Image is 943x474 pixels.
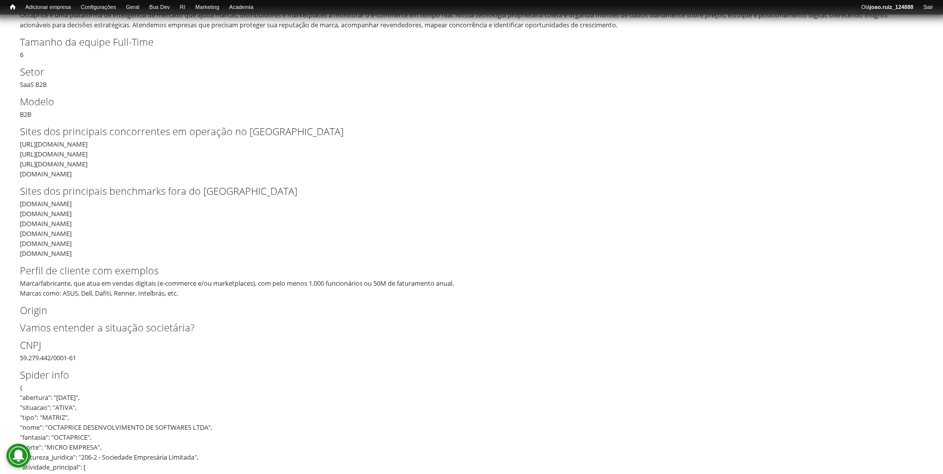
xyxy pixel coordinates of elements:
[20,184,907,199] label: Sites dos principais benchmarks fora do [GEOGRAPHIC_DATA]
[20,199,917,258] div: [DOMAIN_NAME] [DOMAIN_NAME] [DOMAIN_NAME] [DOMAIN_NAME] [DOMAIN_NAME] [DOMAIN_NAME]
[918,2,938,12] a: Sair
[76,2,121,12] a: Configurações
[20,263,907,278] label: Perfil de cliente com exemplos
[20,2,76,12] a: Adicionar empresa
[20,65,907,79] label: Setor
[144,2,175,12] a: Bus Dev
[175,2,190,12] a: RI
[5,2,20,12] a: Início
[20,303,907,318] label: Origin
[20,139,917,179] div: [URL][DOMAIN_NAME] [URL][DOMAIN_NAME] [URL][DOMAIN_NAME] [DOMAIN_NAME]
[20,35,923,60] div: 6
[10,3,15,10] span: Início
[20,94,923,119] div: B2B
[20,10,917,30] div: Octaprice é uma plataforma de inteligência de mercado que ajuda marcas, distribuidores e marketpl...
[20,35,907,50] label: Tamanho da equipe Full-Time
[121,2,144,12] a: Geral
[20,94,907,109] label: Modelo
[190,2,224,12] a: Marketing
[224,2,258,12] a: Academia
[20,338,923,363] div: 59.279.442/0001-61
[20,323,923,333] h2: Vamos entender a situação societária?
[20,65,923,89] div: SaaS B2B
[870,4,914,10] strong: joao.ruiz_124888
[20,278,917,298] div: Marca/fabricante, que atua em vendas digitais (e-commerce e/ou marketplaces), com pelo menos 1.00...
[856,2,918,12] a: Olájoao.ruiz_124888
[20,124,907,139] label: Sites dos principais concorrentes em operação no [GEOGRAPHIC_DATA]
[20,338,907,353] label: CNPJ
[20,368,907,383] label: Spider info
